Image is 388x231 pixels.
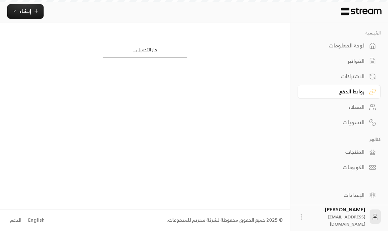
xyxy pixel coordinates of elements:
a: الإعدادات [298,188,381,202]
img: Logo [340,8,382,15]
div: © 2025 جميع الحقوق محفوظة لشركة ستريم للمدفوعات. [167,217,283,224]
a: التسويات [298,115,381,129]
button: إنشاء [7,4,44,19]
div: الفواتير [307,57,365,65]
div: لوحة المعلومات [307,42,365,49]
p: كتالوج [298,137,381,142]
a: الكوبونات [298,161,381,175]
div: التسويات [307,119,365,126]
div: المنتجات [307,148,365,156]
span: [EMAIL_ADDRESS][DOMAIN_NAME] [328,213,365,228]
div: الكوبونات [307,164,365,171]
a: العملاء [298,100,381,114]
a: الدعم [7,214,23,227]
div: English [28,217,45,224]
p: الرئيسية [298,30,381,36]
a: روابط الدفع [298,85,381,99]
a: الفواتير [298,54,381,68]
div: العملاء [307,103,365,111]
a: المنتجات [298,145,381,159]
span: إنشاء [19,6,31,15]
div: [PERSON_NAME] . [309,206,365,227]
div: الإعدادات [307,191,365,199]
div: روابط الدفع [307,88,365,95]
div: جار التحميل... [103,46,187,57]
a: لوحة المعلومات [298,39,381,53]
a: الاشتراكات [298,69,381,83]
div: الاشتراكات [307,73,365,80]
